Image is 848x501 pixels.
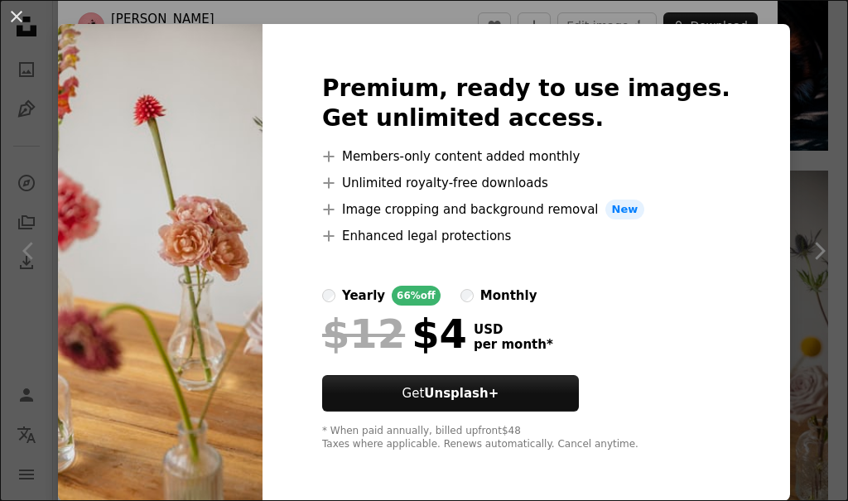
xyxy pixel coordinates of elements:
[58,24,263,501] img: premium_photo-1678115814040-6dae770e5f62
[322,289,335,302] input: yearly66%off
[322,226,730,246] li: Enhanced legal protections
[322,200,730,219] li: Image cropping and background removal
[460,289,474,302] input: monthly
[322,173,730,193] li: Unlimited royalty-free downloads
[605,200,645,219] span: New
[342,286,385,306] div: yearly
[322,147,730,166] li: Members-only content added monthly
[322,375,579,412] button: GetUnsplash+
[322,312,467,355] div: $4
[322,312,405,355] span: $12
[322,425,730,451] div: * When paid annually, billed upfront $48 Taxes where applicable. Renews automatically. Cancel any...
[474,322,553,337] span: USD
[424,386,499,401] strong: Unsplash+
[322,74,730,133] h2: Premium, ready to use images. Get unlimited access.
[480,286,537,306] div: monthly
[392,286,441,306] div: 66% off
[474,337,553,352] span: per month *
